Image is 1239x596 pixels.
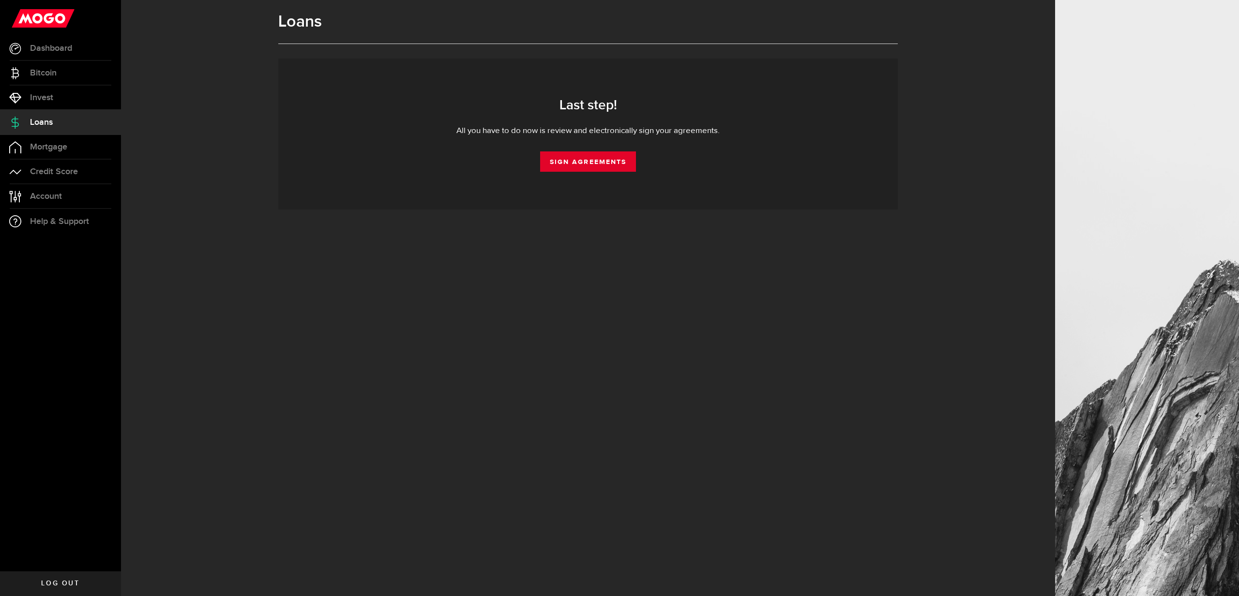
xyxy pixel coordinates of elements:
[30,217,89,226] span: Help & Support
[30,192,62,201] span: Account
[293,98,883,113] h3: Last step!
[8,4,37,33] button: Open LiveChat chat widget
[30,44,72,53] span: Dashboard
[30,93,53,102] span: Invest
[30,118,53,127] span: Loans
[30,167,78,176] span: Credit Score
[30,69,57,77] span: Bitcoin
[540,151,636,172] a: Sign Agreements
[30,143,67,151] span: Mortgage
[278,12,898,31] h1: Loans
[41,580,79,587] span: Log out
[293,125,883,137] div: All you have to do now is review and electronically sign your agreements.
